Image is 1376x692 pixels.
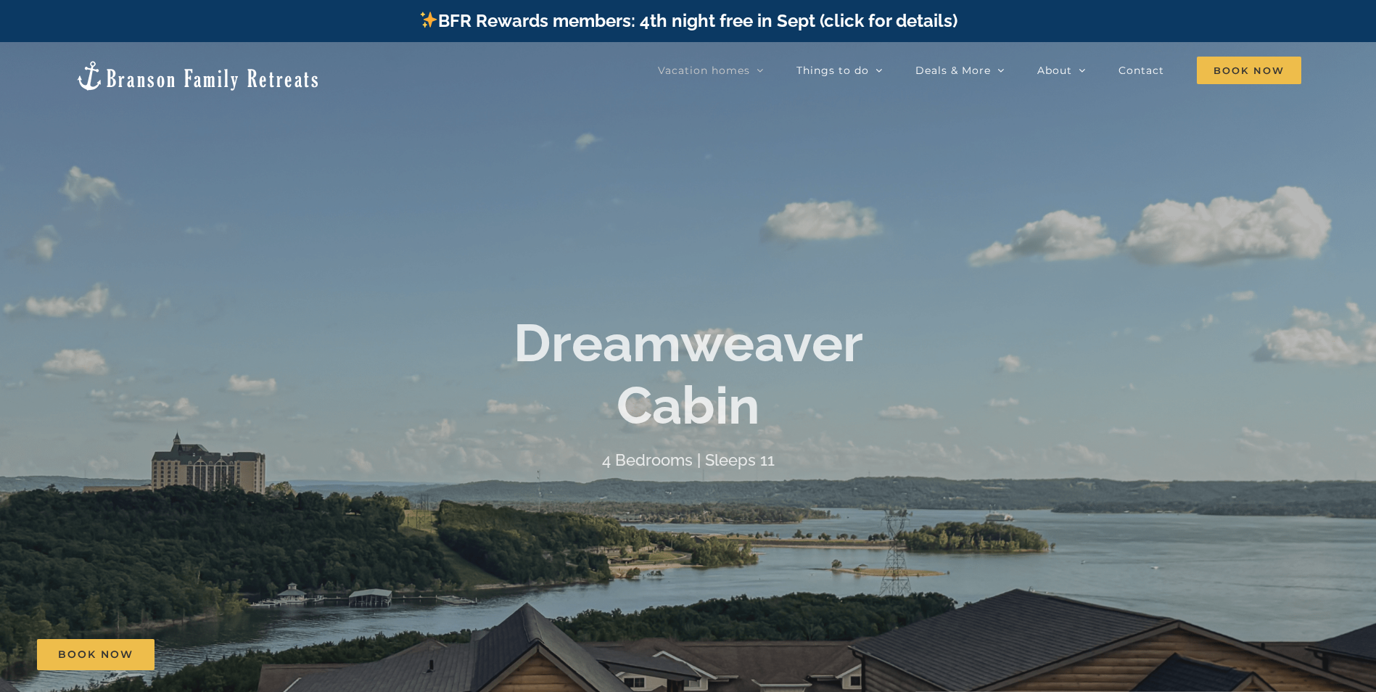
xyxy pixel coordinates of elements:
[1118,65,1164,75] span: Contact
[75,59,321,92] img: Branson Family Retreats Logo
[1118,56,1164,85] a: Contact
[514,312,863,436] b: Dreamweaver Cabin
[37,639,155,670] a: Book Now
[658,56,764,85] a: Vacation homes
[1037,65,1072,75] span: About
[796,65,869,75] span: Things to do
[658,56,1301,85] nav: Main Menu
[419,10,957,31] a: BFR Rewards members: 4th night free in Sept (click for details)
[796,56,883,85] a: Things to do
[58,648,133,661] span: Book Now
[915,56,1005,85] a: Deals & More
[1197,57,1301,84] span: Book Now
[915,65,991,75] span: Deals & More
[602,450,775,469] h4: 4 Bedrooms | Sleeps 11
[658,65,750,75] span: Vacation homes
[1037,56,1086,85] a: About
[420,11,437,28] img: ✨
